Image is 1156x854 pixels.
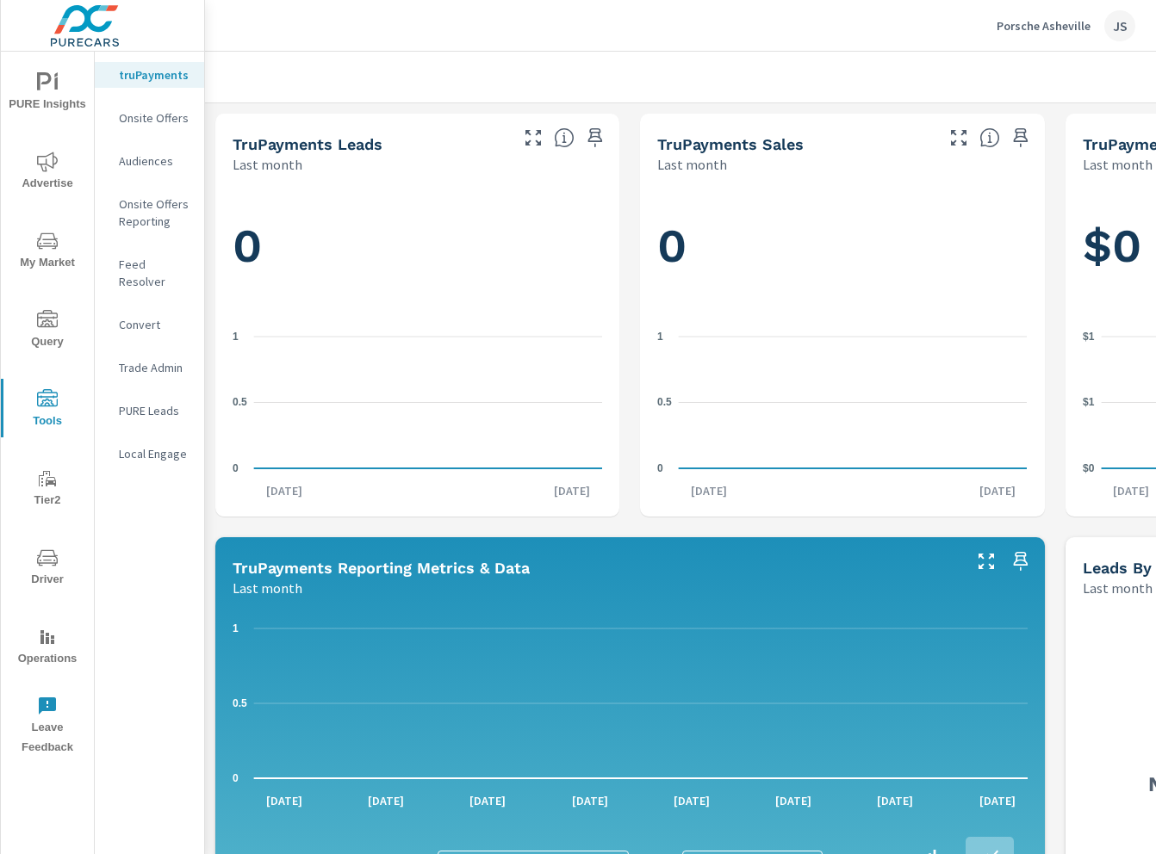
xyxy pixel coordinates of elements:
[1083,331,1095,343] text: $1
[662,792,722,809] p: [DATE]
[542,482,602,499] p: [DATE]
[119,445,190,462] p: Local Engage
[233,396,247,408] text: 0.5
[979,127,1000,148] span: Number of sales matched to a truPayments lead. [Source: This data is sourced from the dealer's DM...
[1007,124,1035,152] span: Save this to your personalized report
[233,772,239,784] text: 0
[657,135,804,153] h5: truPayments Sales
[581,124,609,152] span: Save this to your personalized report
[1083,462,1095,474] text: $0
[233,697,247,709] text: 0.5
[560,792,620,809] p: [DATE]
[6,152,89,194] span: Advertise
[254,792,314,809] p: [DATE]
[967,792,1028,809] p: [DATE]
[973,548,1000,575] button: Make Fullscreen
[95,251,204,294] div: Feed Resolver
[457,792,518,809] p: [DATE]
[997,18,1091,34] p: Porsche Asheville
[119,316,190,333] p: Convert
[6,310,89,352] span: Query
[95,191,204,234] div: Onsite Offers Reporting
[967,482,1028,499] p: [DATE]
[763,792,823,809] p: [DATE]
[1007,548,1035,575] span: Save this to your personalized report
[119,152,190,170] p: Audiences
[95,441,204,467] div: Local Engage
[119,66,190,84] p: truPayments
[1083,578,1153,598] p: Last month
[6,548,89,590] span: Driver
[95,148,204,174] div: Audiences
[657,331,663,343] text: 1
[95,312,204,337] div: Convert
[1,52,94,764] div: nav menu
[95,398,204,424] div: PURE Leads
[95,355,204,381] div: Trade Admin
[356,792,416,809] p: [DATE]
[233,135,382,153] h5: truPayments Leads
[254,482,314,499] p: [DATE]
[233,154,302,175] p: Last month
[95,105,204,131] div: Onsite Offers
[6,72,89,114] span: PURE Insights
[657,154,727,175] p: Last month
[657,462,663,474] text: 0
[554,127,575,148] span: The number of truPayments leads.
[945,124,973,152] button: Make Fullscreen
[6,389,89,431] span: Tools
[679,482,739,499] p: [DATE]
[233,559,530,577] h5: truPayments Reporting Metrics & Data
[119,109,190,127] p: Onsite Offers
[233,578,302,598] p: Last month
[233,462,239,474] text: 0
[233,622,239,634] text: 1
[1104,10,1135,41] div: JS
[6,627,89,669] span: Operations
[6,231,89,273] span: My Market
[119,359,190,376] p: Trade Admin
[233,217,602,275] h1: 0
[1083,154,1153,175] p: Last month
[519,124,547,152] button: Make Fullscreen
[6,696,89,758] span: Leave Feedback
[865,792,925,809] p: [DATE]
[119,195,190,230] p: Onsite Offers Reporting
[119,256,190,290] p: Feed Resolver
[119,402,190,419] p: PURE Leads
[233,331,239,343] text: 1
[657,217,1027,275] h1: 0
[657,396,672,408] text: 0.5
[95,62,204,88] div: truPayments
[1083,396,1095,408] text: $1
[6,468,89,511] span: Tier2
